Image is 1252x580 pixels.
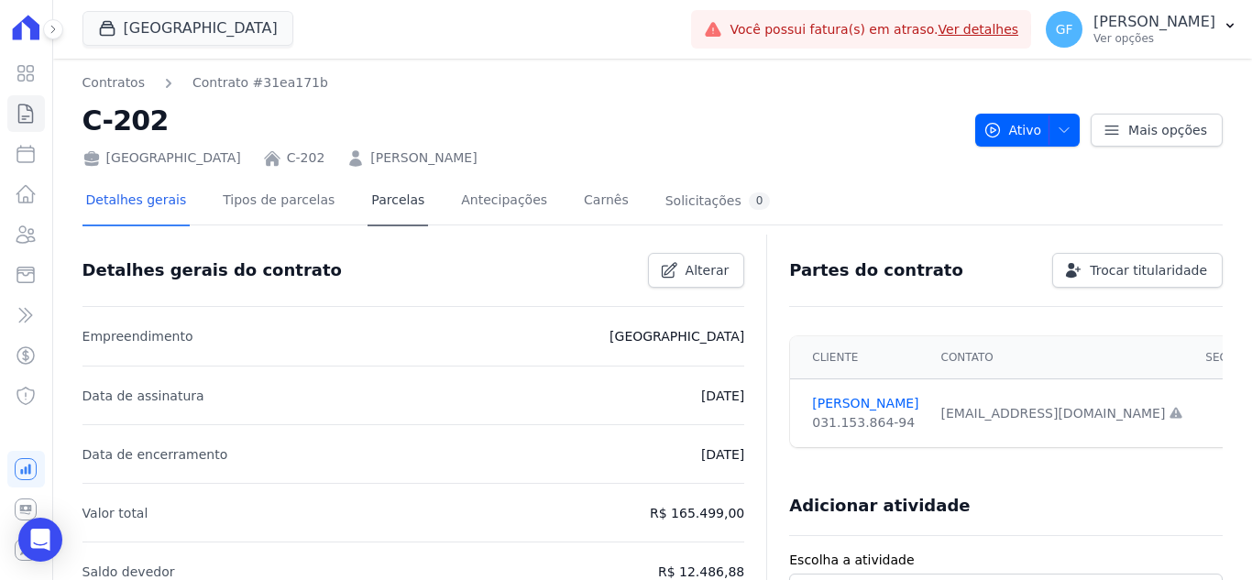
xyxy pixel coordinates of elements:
[82,325,193,347] p: Empreendimento
[1128,121,1207,139] span: Mais opções
[812,413,918,432] div: 031.153.864-94
[730,20,1018,39] span: Você possui fatura(s) em atraso.
[749,192,771,210] div: 0
[1091,114,1223,147] a: Mais opções
[789,551,1223,570] label: Escolha a atividade
[1090,261,1207,279] span: Trocar titularidade
[701,443,744,465] p: [DATE]
[610,325,744,347] p: [GEOGRAPHIC_DATA]
[790,336,929,379] th: Cliente
[82,385,204,407] p: Data de assinatura
[82,502,148,524] p: Valor total
[983,114,1042,147] span: Ativo
[1052,253,1223,288] a: Trocar titularidade
[82,73,961,93] nav: Breadcrumb
[82,73,328,93] nav: Breadcrumb
[662,178,774,226] a: Solicitações0
[82,259,342,281] h3: Detalhes gerais do contrato
[941,404,1184,423] div: [EMAIL_ADDRESS][DOMAIN_NAME]
[82,443,228,465] p: Data de encerramento
[368,178,428,226] a: Parcelas
[1031,4,1252,55] button: GF [PERSON_NAME] Ver opções
[789,495,970,517] h3: Adicionar atividade
[975,114,1081,147] button: Ativo
[370,148,477,168] a: [PERSON_NAME]
[82,100,961,141] h2: C-202
[192,73,328,93] a: Contrato #31ea171b
[580,178,632,226] a: Carnês
[650,502,744,524] p: R$ 165.499,00
[812,394,918,413] a: [PERSON_NAME]
[1093,31,1215,46] p: Ver opções
[82,148,241,168] div: [GEOGRAPHIC_DATA]
[701,385,744,407] p: [DATE]
[18,518,62,562] div: Open Intercom Messenger
[287,148,325,168] a: C-202
[686,261,730,279] span: Alterar
[219,178,338,226] a: Tipos de parcelas
[1056,23,1073,36] span: GF
[648,253,745,288] a: Alterar
[930,336,1195,379] th: Contato
[939,22,1019,37] a: Ver detalhes
[1093,13,1215,31] p: [PERSON_NAME]
[82,11,293,46] button: [GEOGRAPHIC_DATA]
[665,192,771,210] div: Solicitações
[789,259,963,281] h3: Partes do contrato
[457,178,551,226] a: Antecipações
[82,178,191,226] a: Detalhes gerais
[82,73,145,93] a: Contratos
